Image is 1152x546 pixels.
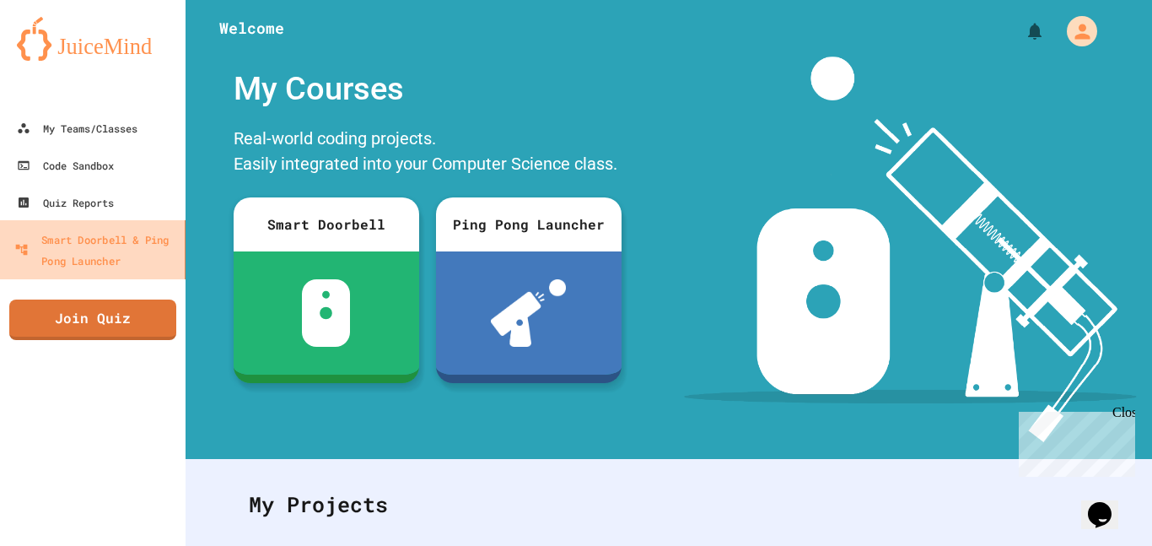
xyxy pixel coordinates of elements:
[684,57,1136,442] img: banner-image-my-projects.png
[14,229,178,270] div: Smart Doorbell & Ping Pong Launcher
[1012,405,1135,477] iframe: chat widget
[17,17,169,61] img: logo-orange.svg
[436,197,622,251] div: Ping Pong Launcher
[9,300,176,340] a: Join Quiz
[232,472,1106,538] div: My Projects
[17,118,137,138] div: My Teams/Classes
[1049,12,1101,51] div: My Account
[7,7,116,107] div: Chat with us now!Close
[1081,478,1135,529] iframe: chat widget
[225,57,630,122] div: My Courses
[234,197,419,251] div: Smart Doorbell
[993,17,1049,46] div: My Notifications
[302,279,350,347] img: sdb-white.svg
[17,192,114,213] div: Quiz Reports
[491,279,566,347] img: ppl-with-ball.png
[225,122,630,185] div: Real-world coding projects. Easily integrated into your Computer Science class.
[17,155,114,176] div: Code Sandbox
